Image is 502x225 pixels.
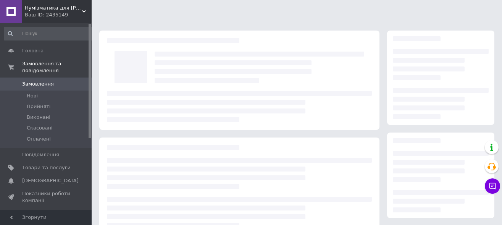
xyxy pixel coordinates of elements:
span: Показники роботи компанії [22,190,71,204]
span: Прийняті [27,103,50,110]
div: Ваш ID: 2435149 [25,11,92,18]
span: [DEMOGRAPHIC_DATA] [22,177,79,184]
span: Скасовані [27,125,53,131]
span: Головна [22,47,44,54]
span: Товари та послуги [22,164,71,171]
span: Нові [27,92,38,99]
span: Замовлення [22,81,54,87]
input: Пошук [4,27,94,40]
span: Оплачені [27,136,51,142]
span: Замовлення та повідомлення [22,60,92,74]
span: Повідомлення [22,151,59,158]
span: Виконані [27,114,50,121]
span: Нумізматика для Вас [25,5,82,11]
button: Чат з покупцем [485,178,500,194]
